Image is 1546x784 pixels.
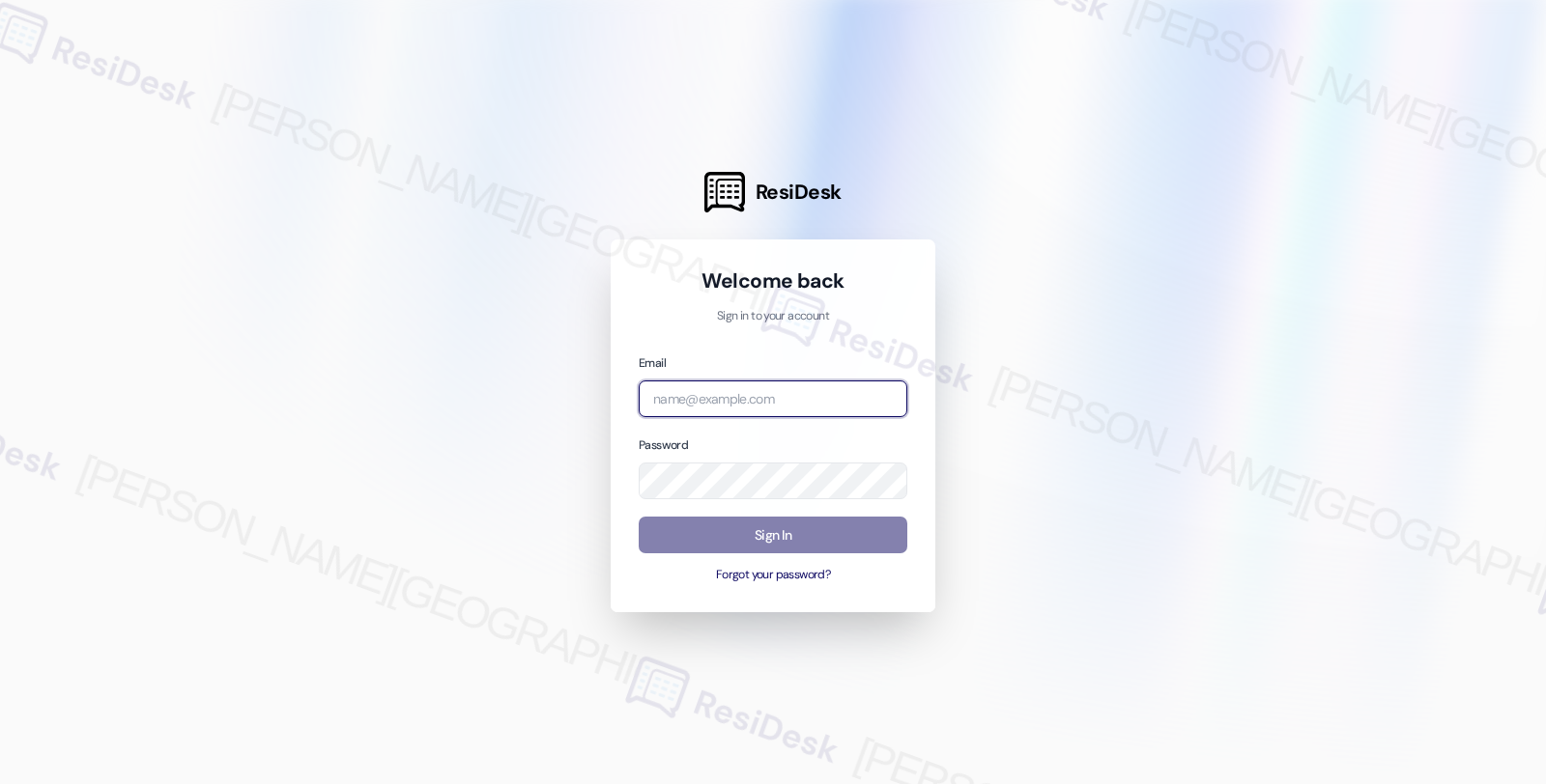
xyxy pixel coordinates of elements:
button: Forgot your password? [639,567,907,584]
h1: Welcome back [639,267,907,294]
img: ResiDesk Logo [704,172,745,212]
button: Sign In [639,517,907,554]
label: Password [639,437,688,453]
span: ResiDesk [756,179,842,206]
input: name@example.com [639,380,907,418]
p: Sign in to your account [639,308,907,325]
label: Email [639,355,666,371]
